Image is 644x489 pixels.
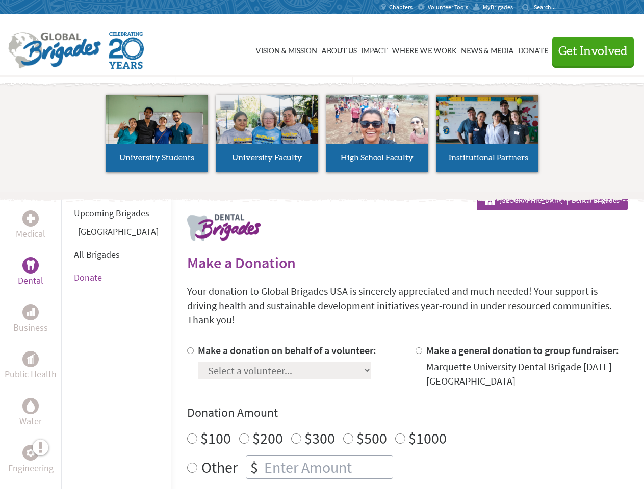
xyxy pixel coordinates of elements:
[13,304,48,335] a: BusinessBusiness
[22,257,39,274] div: Dental
[74,249,120,260] a: All Brigades
[187,254,628,272] h2: Make a Donation
[27,214,35,223] img: Medical
[119,154,194,162] span: University Students
[361,24,388,75] a: Impact
[326,95,428,172] a: High School Faculty
[8,445,54,475] a: EngineeringEngineering
[13,320,48,335] p: Business
[408,428,447,448] label: $1000
[558,45,628,58] span: Get Involved
[252,428,283,448] label: $200
[109,32,144,69] img: Global Brigades Celebrating 20 Years
[552,37,634,66] button: Get Involved
[461,24,514,75] a: News & Media
[436,95,538,172] a: Institutional Partners
[74,207,149,219] a: Upcoming Brigades
[483,3,513,11] span: MyBrigades
[106,95,208,172] a: University Students
[19,398,42,428] a: WaterWater
[198,344,376,357] label: Make a donation on behalf of a volunteer:
[27,260,35,270] img: Dental
[106,95,208,162] img: menu_brigades_submenu_1.jpg
[19,414,42,428] p: Water
[18,257,43,288] a: DentalDental
[74,225,159,243] li: Panama
[27,354,35,364] img: Public Health
[8,32,101,69] img: Global Brigades Logo
[449,154,528,162] span: Institutional Partners
[187,284,628,327] p: Your donation to Global Brigades USA is sincerely appreciated and much needed! Your support is dr...
[326,95,428,144] img: menu_brigades_submenu_3.jpg
[216,95,318,172] a: University Faculty
[27,449,35,457] img: Engineering
[74,271,102,283] a: Donate
[389,3,413,11] span: Chapters
[16,210,45,241] a: MedicalMedical
[74,202,159,225] li: Upcoming Brigades
[428,3,468,11] span: Volunteer Tools
[200,428,231,448] label: $100
[22,210,39,227] div: Medical
[436,95,538,162] img: menu_brigades_submenu_4.jpg
[534,3,563,11] input: Search...
[74,266,159,289] li: Donate
[216,95,318,163] img: menu_brigades_submenu_2.jpg
[356,428,387,448] label: $500
[201,455,238,479] label: Other
[27,308,35,316] img: Business
[518,24,548,75] a: Donate
[16,227,45,241] p: Medical
[255,24,317,75] a: Vision & Mission
[5,367,57,382] p: Public Health
[262,456,393,478] input: Enter Amount
[22,398,39,414] div: Water
[187,214,261,241] img: logo-dental.png
[8,461,54,475] p: Engineering
[341,154,414,162] span: High School Faculty
[187,404,628,421] h4: Donation Amount
[22,445,39,461] div: Engineering
[392,24,457,75] a: Where We Work
[426,360,628,388] div: Marquette University Dental Brigade [DATE] [GEOGRAPHIC_DATA]
[78,226,159,237] a: [GEOGRAPHIC_DATA]
[232,154,302,162] span: University Faculty
[22,351,39,367] div: Public Health
[5,351,57,382] a: Public HealthPublic Health
[321,24,357,75] a: About Us
[22,304,39,320] div: Business
[27,400,35,412] img: Water
[426,344,619,357] label: Make a general donation to group fundraiser:
[18,274,43,288] p: Dental
[246,456,262,478] div: $
[304,428,335,448] label: $300
[74,243,159,266] li: All Brigades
